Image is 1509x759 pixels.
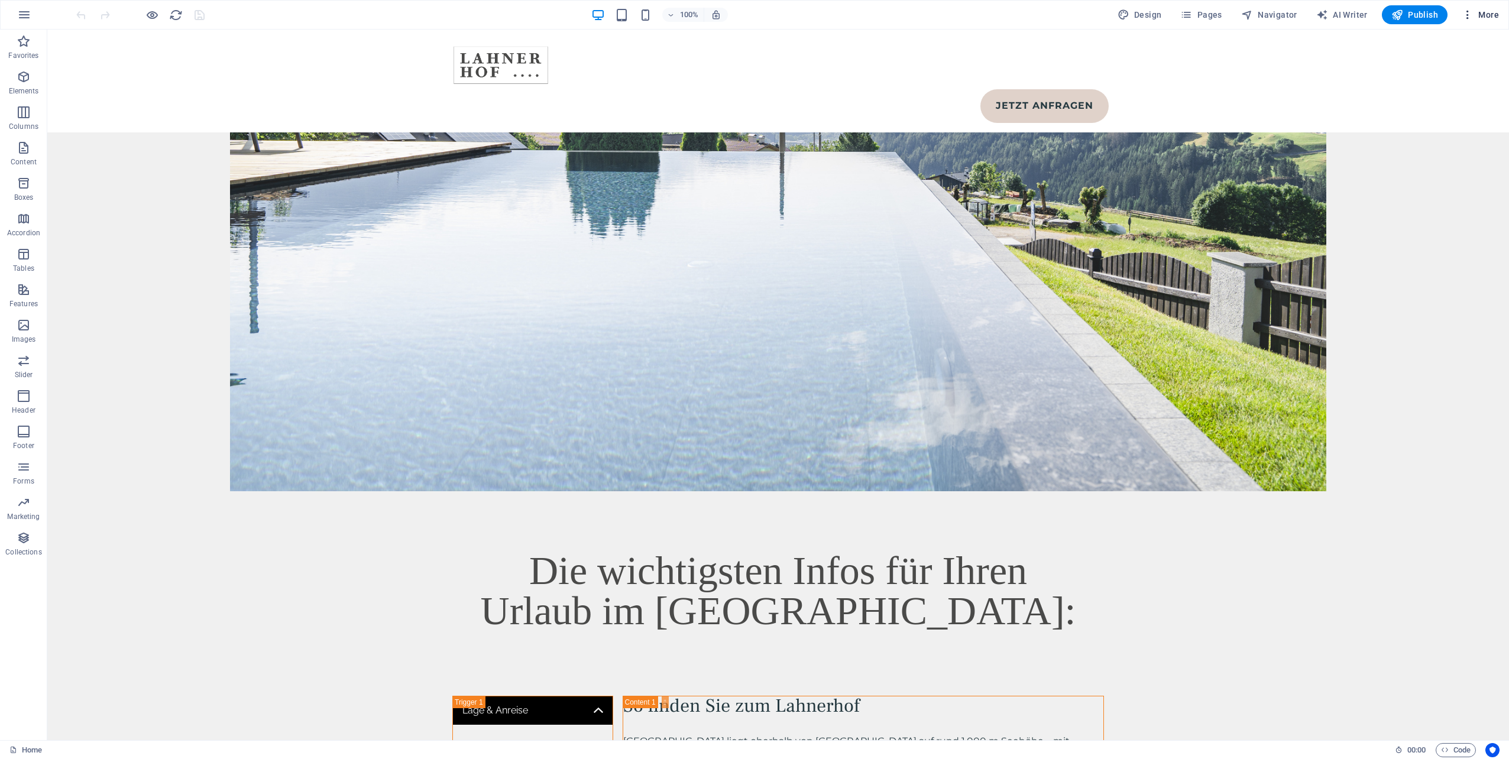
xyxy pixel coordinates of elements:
[1241,9,1297,21] span: Navigator
[1312,5,1372,24] button: AI Writer
[1407,743,1426,757] span: 00 00
[13,476,34,486] p: Forms
[1176,5,1226,24] button: Pages
[1180,9,1222,21] span: Pages
[1118,9,1162,21] span: Design
[8,51,38,60] p: Favorites
[1416,745,1417,754] span: :
[14,193,34,202] p: Boxes
[1382,5,1448,24] button: Publish
[13,441,34,450] p: Footer
[1436,743,1476,757] button: Code
[5,547,41,557] p: Collections
[1457,5,1504,24] button: More
[9,86,39,96] p: Elements
[1236,5,1302,24] button: Navigator
[15,370,33,379] p: Slider
[1441,743,1471,757] span: Code
[9,122,38,131] p: Columns
[1113,5,1167,24] button: Design
[711,9,721,20] i: On resize automatically adjust zoom level to fit chosen device.
[1485,743,1500,757] button: Usercentrics
[12,335,36,344] p: Images
[1462,9,1499,21] span: More
[662,8,704,22] button: 100%
[169,8,183,22] i: Reload page
[13,264,34,273] p: Tables
[1391,9,1438,21] span: Publish
[145,8,159,22] button: Click here to leave preview mode and continue editing
[9,743,42,757] a: Click to cancel selection. Double-click to open Pages
[1113,5,1167,24] div: Design (Ctrl+Alt+Y)
[169,8,183,22] button: reload
[9,299,38,309] p: Features
[680,8,699,22] h6: 100%
[12,406,35,415] p: Header
[1395,743,1426,757] h6: Session time
[7,228,40,238] p: Accordion
[11,157,37,167] p: Content
[7,512,40,521] p: Marketing
[1316,9,1368,21] span: AI Writer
